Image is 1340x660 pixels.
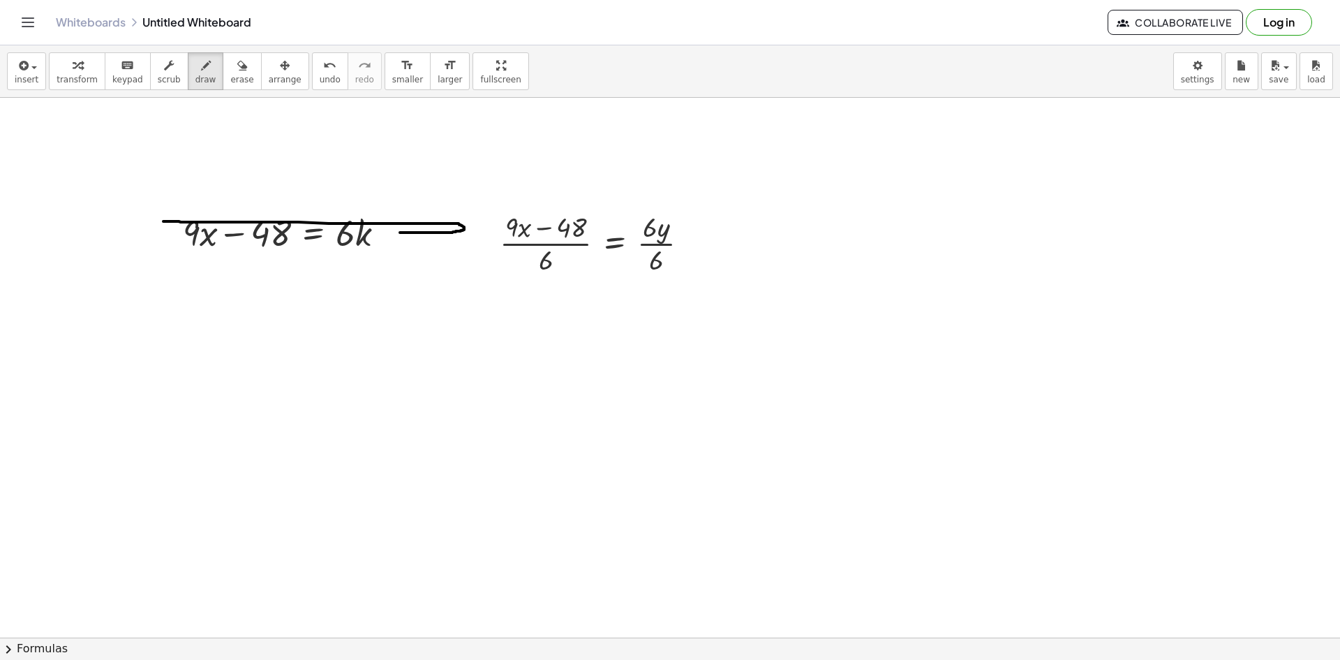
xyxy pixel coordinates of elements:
[261,52,309,90] button: arrange
[230,75,253,85] span: erase
[121,57,134,74] i: keyboard
[480,75,521,85] span: fullscreen
[188,52,224,90] button: draw
[195,75,216,85] span: draw
[323,57,336,74] i: undo
[401,57,414,74] i: format_size
[158,75,181,85] span: scrub
[348,52,382,90] button: redoredo
[392,75,423,85] span: smaller
[1233,75,1250,85] span: new
[269,75,301,85] span: arrange
[1300,52,1333,90] button: load
[1246,9,1312,36] button: Log in
[1173,52,1222,90] button: settings
[443,57,456,74] i: format_size
[320,75,341,85] span: undo
[1119,16,1231,29] span: Collaborate Live
[472,52,528,90] button: fullscreen
[438,75,462,85] span: larger
[17,11,39,34] button: Toggle navigation
[15,75,38,85] span: insert
[1181,75,1214,85] span: settings
[312,52,348,90] button: undoundo
[385,52,431,90] button: format_sizesmaller
[7,52,46,90] button: insert
[57,75,98,85] span: transform
[49,52,105,90] button: transform
[223,52,261,90] button: erase
[1225,52,1258,90] button: new
[56,15,126,29] a: Whiteboards
[430,52,470,90] button: format_sizelarger
[112,75,143,85] span: keypad
[105,52,151,90] button: keyboardkeypad
[150,52,188,90] button: scrub
[355,75,374,85] span: redo
[1108,10,1243,35] button: Collaborate Live
[1269,75,1288,85] span: save
[1261,52,1297,90] button: save
[358,57,371,74] i: redo
[1307,75,1325,85] span: load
